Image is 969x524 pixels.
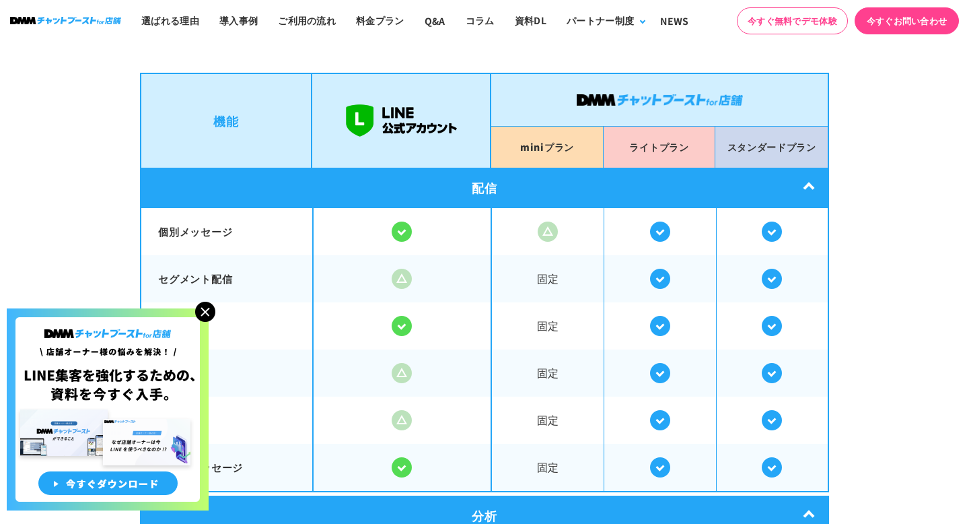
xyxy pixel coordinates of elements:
[158,271,295,287] p: セグメント配信
[737,7,848,34] a: 今すぐ無料でデモ体験
[492,351,604,395] span: 固定
[140,73,312,168] li: 機能
[158,366,295,381] p: タグ管理
[7,308,209,511] img: 店舗オーナー様の悩みを解決!LINE集客を狂化するための資料を今すぐ入手!
[492,398,604,442] span: 固定
[492,257,604,300] span: 固定
[158,319,295,334] p: 自動応答
[140,168,829,208] div: 配信
[727,137,816,158] p: スタンダード プラン
[567,13,634,28] div: パートナー制度
[158,460,295,476] p: リッチメッセージ
[629,137,688,158] p: ライト プラン
[855,7,959,34] a: 今すぐお問い合わせ
[10,17,121,24] img: ロゴ
[492,445,604,489] span: 固定
[158,413,295,428] p: 予約配信
[492,304,604,348] span: 固定
[7,308,209,325] a: 店舗オーナー様の悩みを解決!LINE集客を狂化するための資料を今すぐ入手!
[520,137,574,158] p: mini プラン
[158,224,295,240] p: 個別メッセージ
